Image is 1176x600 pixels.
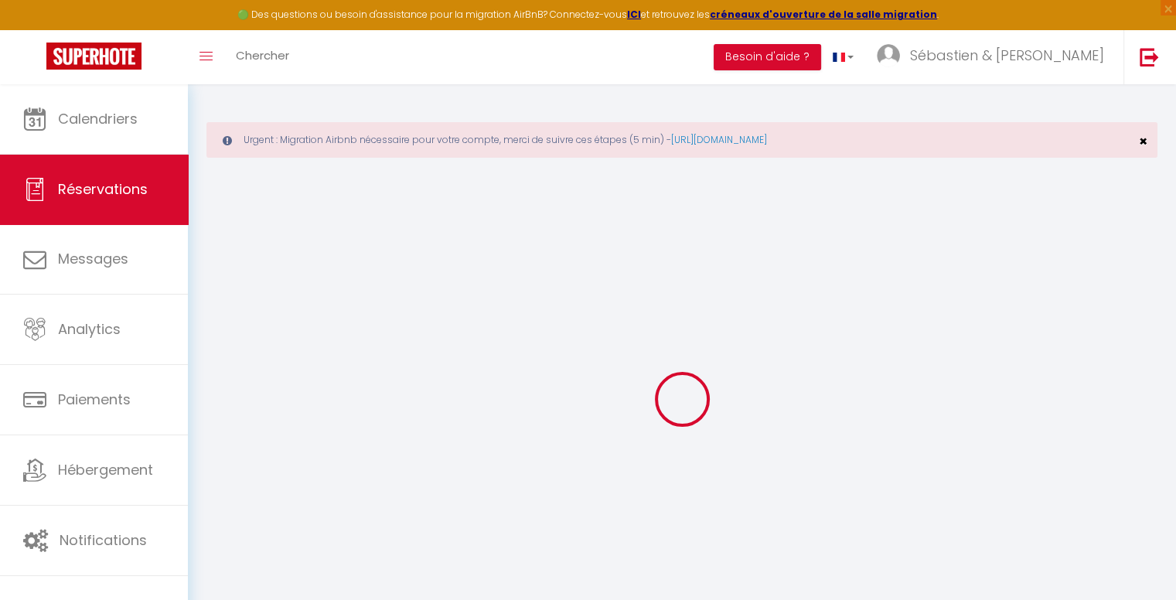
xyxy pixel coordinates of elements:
[910,46,1104,65] span: Sébastien & [PERSON_NAME]
[12,6,59,53] button: Ouvrir le widget de chat LiveChat
[710,8,937,21] a: créneaux d'ouverture de la salle migration
[58,319,121,339] span: Analytics
[1110,530,1164,588] iframe: Chat
[865,30,1123,84] a: ... Sébastien & [PERSON_NAME]
[671,133,767,146] a: [URL][DOMAIN_NAME]
[58,460,153,479] span: Hébergement
[236,47,289,63] span: Chercher
[1140,47,1159,66] img: logout
[60,530,147,550] span: Notifications
[58,109,138,128] span: Calendriers
[224,30,301,84] a: Chercher
[714,44,821,70] button: Besoin d'aide ?
[1139,131,1147,151] span: ×
[627,8,641,21] a: ICI
[58,249,128,268] span: Messages
[58,390,131,409] span: Paiements
[877,44,900,67] img: ...
[58,179,148,199] span: Réservations
[46,43,141,70] img: Super Booking
[1139,135,1147,148] button: Close
[206,122,1157,158] div: Urgent : Migration Airbnb nécessaire pour votre compte, merci de suivre ces étapes (5 min) -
